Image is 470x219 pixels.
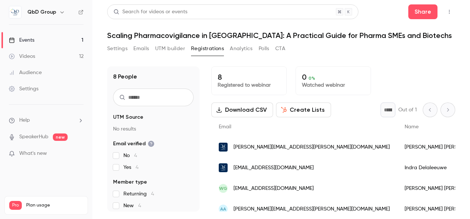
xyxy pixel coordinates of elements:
button: Share [408,4,437,19]
button: UTM builder [155,43,185,55]
span: New [123,202,141,209]
span: Plan usage [26,202,83,208]
span: Name [405,124,419,129]
span: 0 % [309,76,315,81]
iframe: Noticeable Trigger [75,150,84,157]
span: Help [19,117,30,124]
p: Out of 1 [398,106,417,114]
img: qbdgroup.com [219,163,228,172]
button: Registrations [191,43,224,55]
p: Watched webinar [302,81,365,89]
p: Registered to webinar [218,81,280,89]
span: [EMAIL_ADDRESS][DOMAIN_NAME] [234,185,314,192]
h1: Scaling Pharmacovigilance in [GEOGRAPHIC_DATA]: A Practical Guide for Pharma SMEs and Biotechs [107,31,455,40]
span: No [123,152,137,159]
li: help-dropdown-opener [9,117,84,124]
h6: QbD Group [27,8,56,16]
a: SpeakerHub [19,133,48,141]
button: CTA [275,43,285,55]
span: Email verified [113,140,154,147]
span: new [53,133,68,141]
div: Audience [9,69,42,76]
div: Videos [9,53,35,60]
div: Search for videos or events [113,8,187,16]
img: qbdgroup.com [219,143,228,152]
span: Yes [123,164,139,171]
span: Returning [123,190,154,198]
h1: 8 People [113,72,137,81]
img: QbD Group [9,6,21,18]
span: Member type [113,178,147,186]
button: Emails [133,43,149,55]
span: 4 [134,153,137,158]
span: [PERSON_NAME][EMAIL_ADDRESS][PERSON_NAME][DOMAIN_NAME] [234,143,390,151]
span: Email [219,124,231,129]
button: Create Lists [276,102,331,117]
div: Settings [9,85,38,93]
span: What's new [19,150,47,157]
div: Events [9,36,34,44]
p: 8 [218,73,280,81]
span: AA [220,206,226,212]
span: 4 [136,165,139,170]
p: No results [113,125,194,133]
span: [PERSON_NAME][EMAIL_ADDRESS][PERSON_NAME][DOMAIN_NAME] [234,205,390,213]
span: 4 [138,203,141,208]
button: Download CSV [211,102,273,117]
button: Analytics [230,43,253,55]
p: 0 [302,73,365,81]
span: WG [219,185,227,192]
span: [EMAIL_ADDRESS][DOMAIN_NAME] [234,164,314,172]
span: UTM Source [113,114,143,121]
span: 4 [151,191,154,197]
span: Pro [9,201,22,210]
button: Settings [107,43,127,55]
button: Polls [259,43,269,55]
